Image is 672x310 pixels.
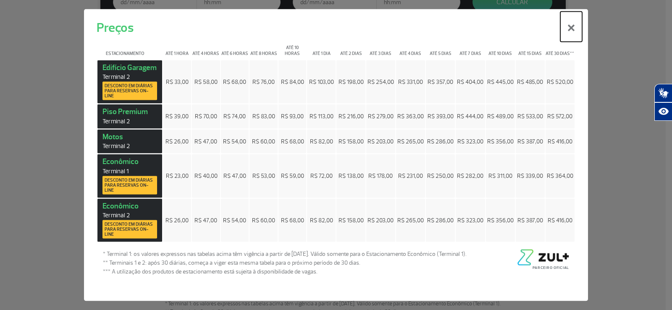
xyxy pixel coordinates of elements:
[339,78,364,85] span: R$ 198,00
[165,113,189,120] span: R$ 39,00
[310,172,333,180] span: R$ 72,00
[367,216,394,224] span: R$ 203,00
[105,222,155,237] span: Desconto em diárias para reservas on-line
[457,172,483,180] span: R$ 282,00
[281,78,304,85] span: R$ 84,00
[427,172,454,180] span: R$ 250,00
[488,172,512,180] span: R$ 311,00
[548,138,572,145] span: R$ 416,00
[368,172,393,180] span: R$ 178,00
[281,216,304,224] span: R$ 68,00
[517,78,543,85] span: R$ 485,00
[194,216,217,224] span: R$ 47,00
[517,172,543,180] span: R$ 339,00
[281,113,304,120] span: R$ 93,00
[398,78,423,85] span: R$ 331,00
[223,78,246,85] span: R$ 68,00
[102,142,157,150] span: Terminal 2
[456,38,485,59] th: Até 7 dias
[457,138,483,145] span: R$ 323,00
[397,138,424,145] span: R$ 265,00
[223,216,246,224] span: R$ 54,00
[281,172,304,180] span: R$ 59,00
[487,216,514,224] span: R$ 356,00
[102,107,157,125] strong: Piso Premium
[103,267,467,276] span: *** A utilização dos produtos de estacionamento está sujeita à disponibilidade de vagas.
[102,201,157,239] strong: Econômico
[105,83,155,99] span: Desconto em diárias para reservas on-line
[165,138,189,145] span: R$ 26,00
[310,216,333,224] span: R$ 82,00
[533,266,569,270] span: Parceiro Oficial
[339,172,364,180] span: R$ 138,00
[166,172,189,180] span: R$ 23,00
[194,172,218,180] span: R$ 40,00
[428,78,453,85] span: R$ 357,00
[487,138,514,145] span: R$ 356,00
[560,11,582,42] button: Close
[457,216,483,224] span: R$ 323,00
[339,138,364,145] span: R$ 158,00
[654,84,672,102] button: Abrir tradutor de língua de sinais.
[397,216,424,224] span: R$ 265,00
[367,138,394,145] span: R$ 203,00
[223,113,246,120] span: R$ 74,00
[97,38,162,59] th: Estacionamento
[165,216,189,224] span: R$ 26,00
[426,38,455,59] th: Até 5 dias
[547,172,573,180] span: R$ 364,00
[654,84,672,121] div: Plugin de acessibilidade da Hand Talk.
[163,38,191,59] th: Até 1 hora
[310,138,333,145] span: R$ 82,00
[278,38,307,59] th: Até 10 horas
[396,38,425,59] th: Até 4 dias
[307,38,336,59] th: Até 1 dia
[517,113,543,120] span: R$ 533,00
[397,113,424,120] span: R$ 363,00
[252,113,275,120] span: R$ 83,00
[102,211,157,219] span: Terminal 2
[103,258,467,267] span: ** Terminais 1 e 2: após 30 diárias, começa a viger esta mesma tabela para o próximo período de 3...
[105,177,155,193] span: Desconto em diárias para reservas on-line
[368,113,394,120] span: R$ 279,00
[427,138,454,145] span: R$ 286,00
[103,250,467,258] span: * Terminal 1: os valores expressos nas tabelas acima têm vigência a partir de [DATE]. Válido some...
[366,38,395,59] th: Até 3 dias
[336,38,365,59] th: Até 2 dias
[457,78,483,85] span: R$ 404,00
[252,216,275,224] span: R$ 60,00
[517,216,543,224] span: R$ 387,00
[457,113,483,120] span: R$ 444,00
[192,38,220,59] th: Até 4 horas
[195,113,217,120] span: R$ 70,00
[310,113,333,120] span: R$ 113,00
[309,78,334,85] span: R$ 103,00
[516,38,545,59] th: Até 15 dias
[252,138,275,145] span: R$ 60,00
[367,78,394,85] span: R$ 254,00
[249,38,278,59] th: Até 8 horas
[252,172,275,180] span: R$ 53,00
[487,78,514,85] span: R$ 445,00
[97,18,134,37] h5: Preços
[221,38,249,59] th: Até 6 horas
[398,172,423,180] span: R$ 231,00
[517,138,543,145] span: R$ 387,00
[102,117,157,125] span: Terminal 2
[194,138,217,145] span: R$ 47,00
[486,38,515,59] th: Até 10 dias
[339,216,364,224] span: R$ 158,00
[428,113,454,120] span: R$ 393,00
[487,113,514,120] span: R$ 489,00
[339,113,364,120] span: R$ 216,00
[194,78,218,85] span: R$ 58,00
[102,167,157,175] span: Terminal 1
[252,78,275,85] span: R$ 76,00
[547,113,572,120] span: R$ 572,00
[654,102,672,121] button: Abrir recursos assistivos.
[166,78,189,85] span: R$ 33,00
[547,78,573,85] span: R$ 520,00
[427,216,454,224] span: R$ 286,00
[546,38,575,59] th: Até 30 dias**
[102,132,157,150] strong: Motos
